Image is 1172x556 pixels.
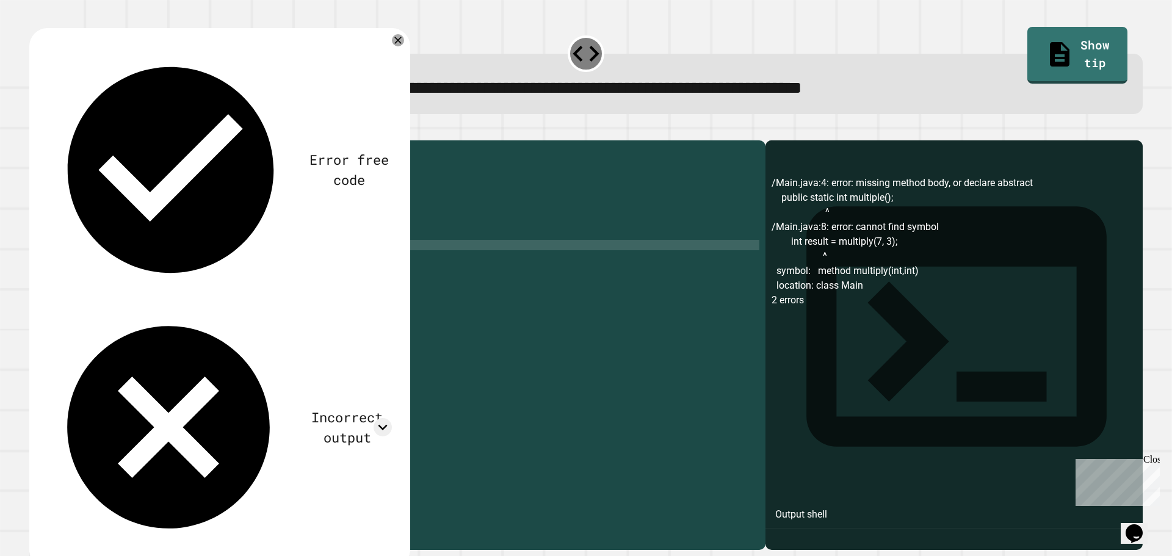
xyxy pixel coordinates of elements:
iframe: chat widget [1071,454,1160,506]
div: /Main.java:4: error: missing method body, or declare abstract public static int multiple(); ^ /Ma... [772,176,1137,550]
div: Incorrect output [303,407,392,447]
a: Show tip [1027,27,1127,83]
div: Error free code [306,150,392,190]
iframe: chat widget [1121,507,1160,544]
div: Chat with us now!Close [5,5,84,78]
